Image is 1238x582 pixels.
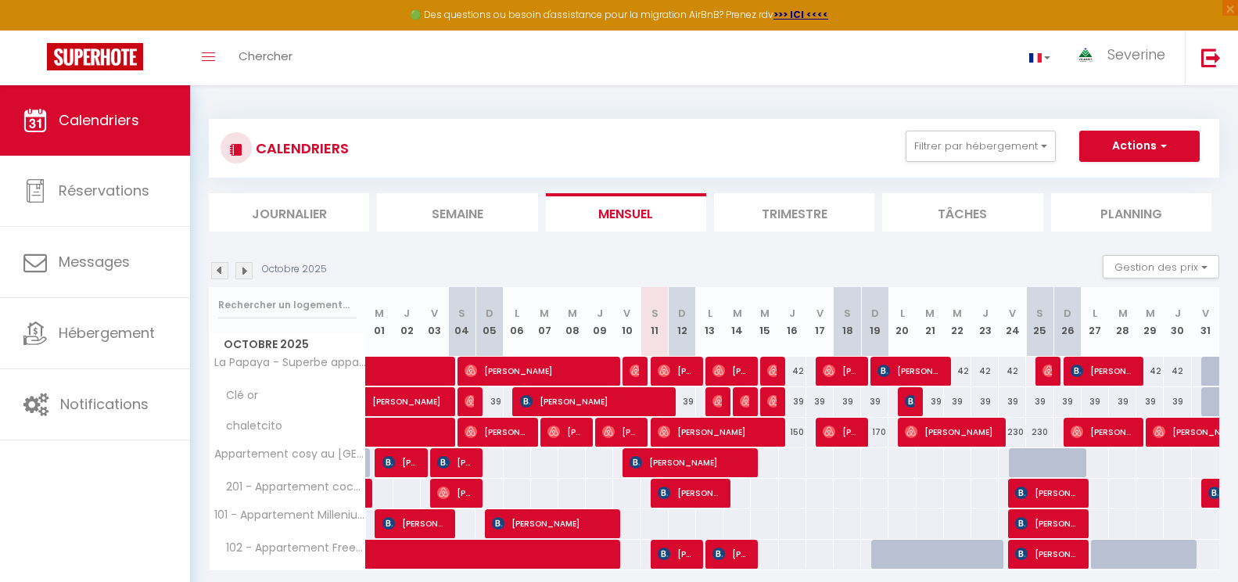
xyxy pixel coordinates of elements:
abbr: S [458,306,465,321]
th: 21 [917,287,944,357]
div: 150 [779,418,806,447]
abbr: M [568,306,577,321]
div: 42 [944,357,971,386]
span: chaletcito [212,418,286,435]
div: 39 [1026,387,1053,416]
span: La Papaya - Superbe appartement plein centre [212,357,368,368]
th: 14 [723,287,751,357]
th: 12 [669,287,696,357]
div: 230 [1026,418,1053,447]
abbr: D [1064,306,1071,321]
span: Octobre 2025 [210,333,365,356]
span: Notifications [60,394,149,414]
span: [PERSON_NAME] [1071,356,1135,386]
abbr: V [1009,306,1016,321]
span: [PERSON_NAME] [492,508,611,538]
span: [PERSON_NAME] [658,356,694,386]
abbr: M [375,306,384,321]
a: Chercher [227,31,304,85]
span: [PERSON_NAME] [465,417,529,447]
span: [PERSON_NAME] [767,386,777,416]
span: [PERSON_NAME] [1071,417,1135,447]
th: 03 [421,287,448,357]
abbr: M [733,306,742,321]
abbr: V [816,306,824,321]
abbr: L [900,306,905,321]
span: [PERSON_NAME] [465,356,611,386]
span: [PERSON_NAME] [712,539,749,569]
th: 10 [613,287,641,357]
span: Hébergement [59,323,155,343]
th: 20 [888,287,916,357]
abbr: J [404,306,410,321]
abbr: M [953,306,962,321]
div: 39 [1164,387,1191,416]
div: 39 [1054,387,1082,416]
div: 39 [1082,387,1109,416]
li: Trimestre [714,193,874,232]
th: 28 [1109,287,1136,357]
button: Filtrer par hébergement [906,131,1056,162]
div: 39 [806,387,834,416]
th: 13 [696,287,723,357]
th: 31 [1192,287,1219,357]
span: [PERSON_NAME] [658,478,722,508]
th: 16 [779,287,806,357]
span: [PERSON_NAME] [767,356,777,386]
span: [PERSON_NAME] [823,356,859,386]
span: [PERSON_NAME] [877,356,942,386]
span: [PERSON_NAME] [382,508,447,538]
th: 02 [393,287,421,357]
th: 04 [448,287,475,357]
span: 201 - Appartement cocoon [212,479,368,496]
th: 08 [558,287,586,357]
th: 05 [475,287,503,357]
span: Messages [59,252,130,271]
div: 42 [971,357,999,386]
a: >>> ICI <<<< [773,8,828,21]
div: 230 [999,418,1026,447]
span: Appartement cosy au [GEOGRAPHIC_DATA]. [212,448,368,460]
button: Actions [1079,131,1200,162]
abbr: M [760,306,770,321]
abbr: J [1175,306,1181,321]
p: Octobre 2025 [262,262,327,277]
li: Tâches [882,193,1042,232]
span: [PERSON_NAME] [372,379,480,408]
th: 24 [999,287,1026,357]
li: Semaine [377,193,537,232]
abbr: M [1146,306,1155,321]
abbr: L [515,306,519,321]
abbr: S [844,306,851,321]
span: [PERSON_NAME] [602,417,639,447]
span: 102 - Appartement Freedom [212,540,368,557]
abbr: J [789,306,795,321]
abbr: J [982,306,989,321]
span: [PERSON_NAME] [1042,356,1052,386]
div: 39 [861,387,888,416]
abbr: V [431,306,438,321]
abbr: D [678,306,686,321]
span: [PERSON_NAME] [823,417,859,447]
span: [PERSON_NAME] [437,447,474,477]
th: 22 [944,287,971,357]
li: Mensuel [546,193,706,232]
div: 39 [834,387,861,416]
span: Severine [1107,45,1165,64]
th: 30 [1164,287,1191,357]
th: 07 [531,287,558,357]
button: Gestion des prix [1103,255,1219,278]
div: 39 [779,387,806,416]
abbr: S [651,306,658,321]
div: 42 [999,357,1026,386]
abbr: M [1118,306,1128,321]
div: 42 [1136,357,1164,386]
abbr: S [1036,306,1043,321]
th: 18 [834,287,861,357]
abbr: J [597,306,603,321]
li: Journalier [209,193,369,232]
th: 29 [1136,287,1164,357]
abbr: M [540,306,549,321]
th: 11 [641,287,669,357]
